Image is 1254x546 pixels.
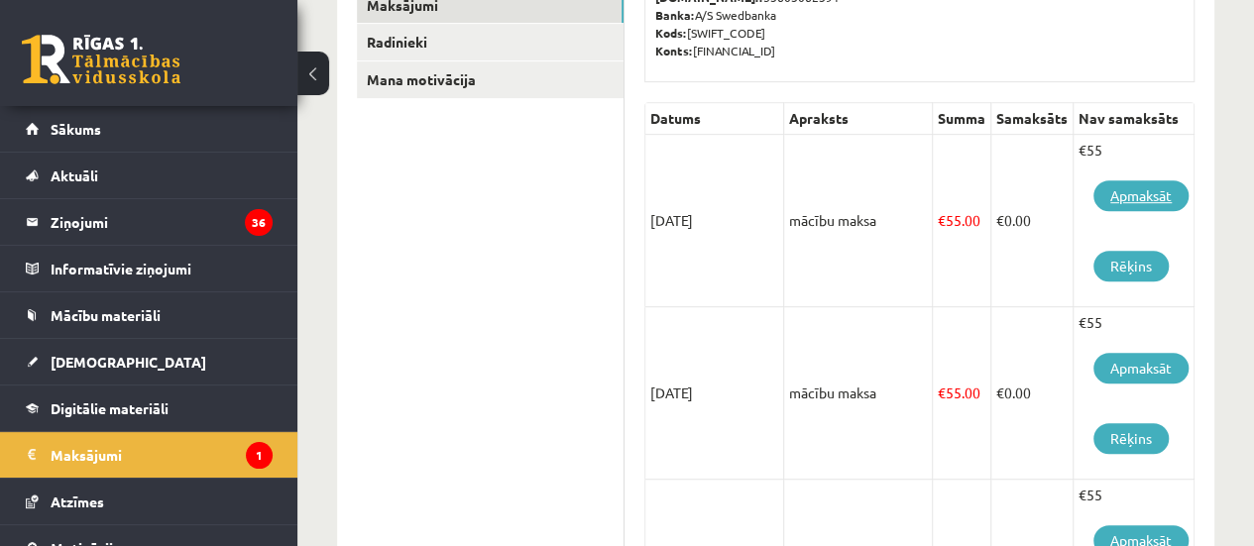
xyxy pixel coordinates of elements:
a: Atzīmes [26,479,273,524]
span: Aktuāli [51,166,98,184]
td: 55.00 [933,307,991,480]
a: Digitālie materiāli [26,385,273,431]
a: Aktuāli [26,153,273,198]
a: Apmaksāt [1093,180,1189,211]
a: Mācību materiāli [26,292,273,338]
td: 0.00 [991,307,1074,480]
td: €55 [1074,307,1195,480]
span: Atzīmes [51,492,104,510]
td: [DATE] [645,307,784,480]
a: Maksājumi1 [26,432,273,478]
td: 55.00 [933,135,991,307]
span: € [996,383,1004,401]
a: Sākums [26,106,273,152]
b: Kods: [655,25,687,41]
th: Datums [645,103,784,135]
a: Mana motivācija [357,61,624,98]
td: [DATE] [645,135,784,307]
span: [DEMOGRAPHIC_DATA] [51,353,206,371]
th: Nav samaksāts [1074,103,1195,135]
td: mācību maksa [784,307,933,480]
a: Radinieki [357,24,624,60]
a: Rēķins [1093,423,1169,454]
legend: Ziņojumi [51,199,273,245]
a: Ziņojumi36 [26,199,273,245]
b: Banka: [655,7,695,23]
span: € [938,211,946,229]
a: Rīgas 1. Tālmācības vidusskola [22,35,180,84]
b: Konts: [655,43,693,58]
td: 0.00 [991,135,1074,307]
th: Apraksts [784,103,933,135]
legend: Maksājumi [51,432,273,478]
a: [DEMOGRAPHIC_DATA] [26,339,273,384]
a: Apmaksāt [1093,353,1189,383]
i: 36 [245,209,273,236]
span: Sākums [51,120,101,138]
span: € [938,383,946,401]
a: Informatīvie ziņojumi [26,246,273,291]
a: Rēķins [1093,251,1169,281]
span: Mācību materiāli [51,306,161,324]
td: €55 [1074,135,1195,307]
td: mācību maksa [784,135,933,307]
th: Summa [933,103,991,135]
legend: Informatīvie ziņojumi [51,246,273,291]
span: Digitālie materiāli [51,399,169,417]
th: Samaksāts [991,103,1074,135]
span: € [996,211,1004,229]
i: 1 [246,442,273,469]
